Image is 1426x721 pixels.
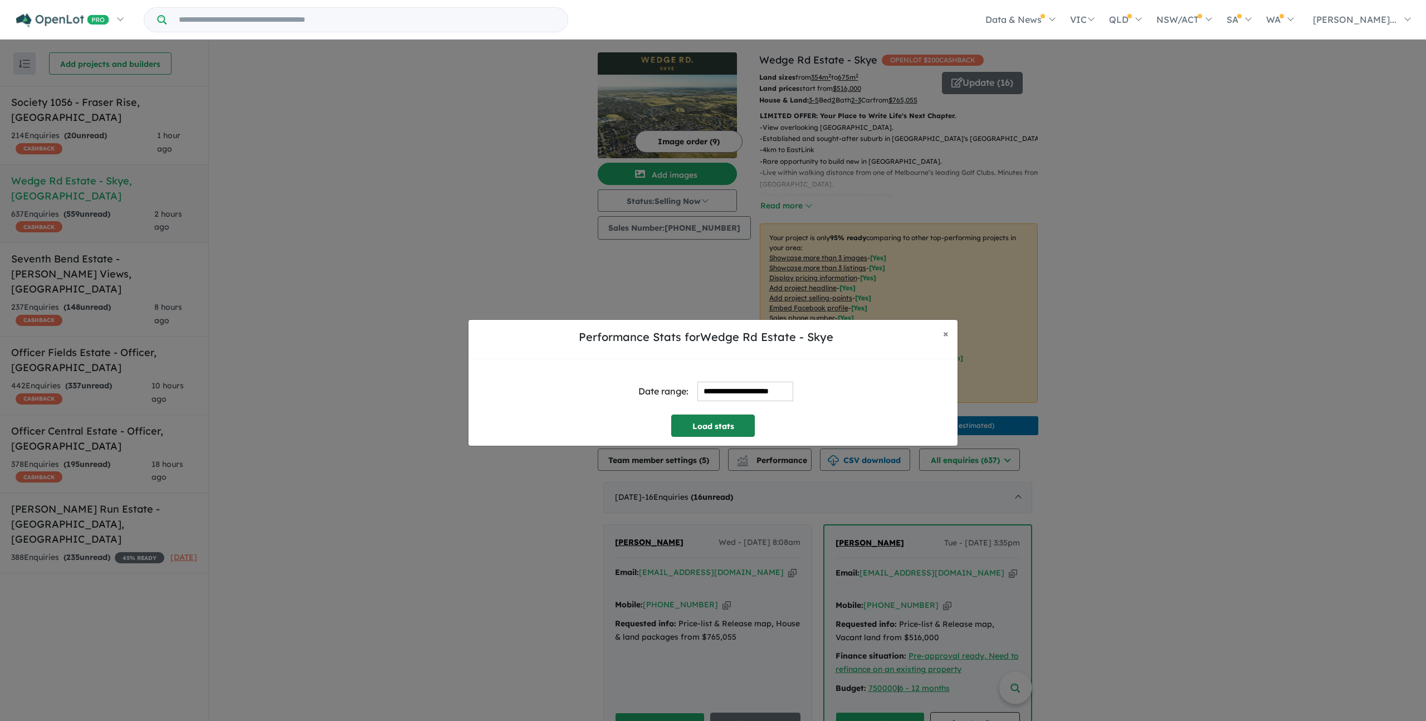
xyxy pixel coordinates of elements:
[638,384,688,399] div: Date range:
[671,415,755,437] button: Load stats
[943,327,949,340] span: ×
[477,329,934,345] h5: Performance Stats for Wedge Rd Estate - Skye
[169,8,565,32] input: Try estate name, suburb, builder or developer
[16,13,109,27] img: Openlot PRO Logo White
[1313,14,1396,25] span: [PERSON_NAME]...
